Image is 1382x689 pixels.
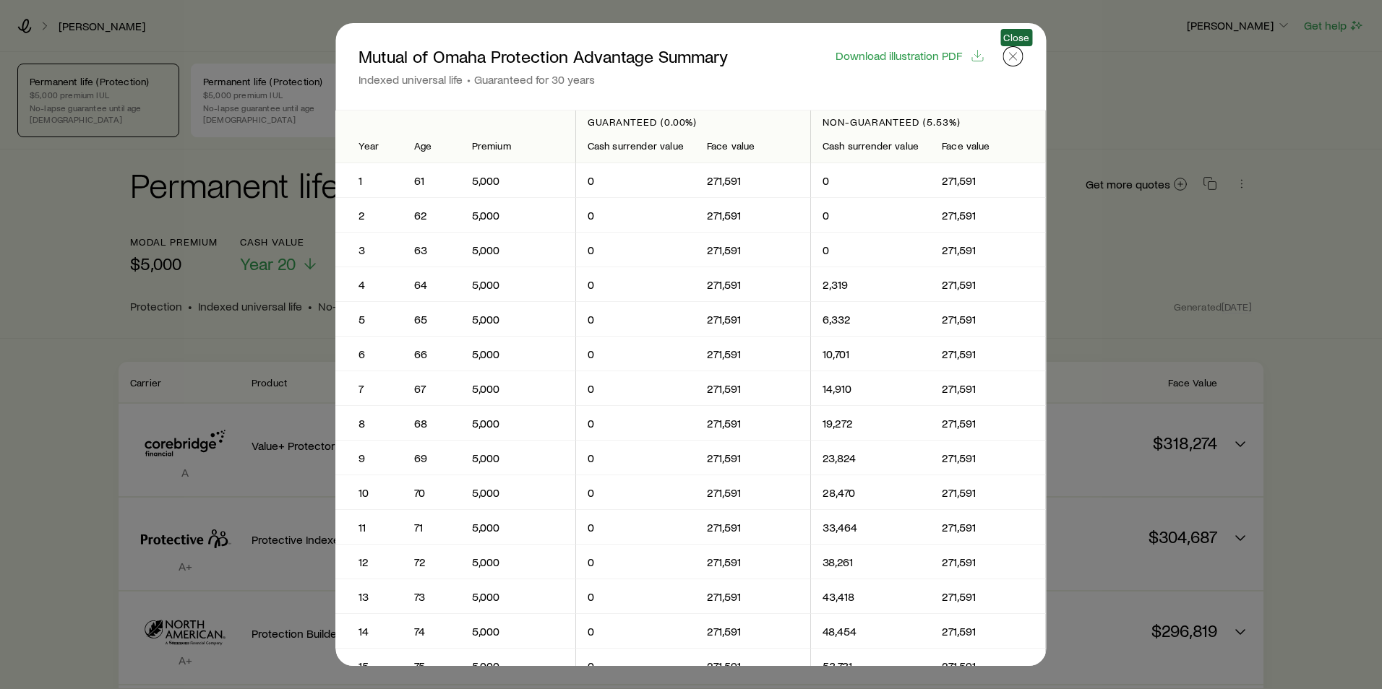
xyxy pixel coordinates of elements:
[359,173,379,188] p: 1
[588,555,684,569] p: 0
[707,555,799,569] p: 271,591
[823,555,919,569] p: 38,261
[359,451,379,465] p: 9
[588,624,684,638] p: 0
[823,347,919,361] p: 10,701
[359,520,379,534] p: 11
[588,312,684,326] p: 0
[943,659,1034,673] p: 271,591
[707,347,799,361] p: 271,591
[823,243,919,257] p: 0
[414,312,449,326] p: 65
[414,208,449,222] p: 62
[472,208,564,222] p: 5,000
[588,243,684,257] p: 0
[943,347,1034,361] p: 271,591
[823,589,919,604] p: 43,418
[472,140,564,152] div: Premium
[943,555,1034,569] p: 271,591
[414,624,449,638] p: 74
[707,381,799,396] p: 271,591
[943,451,1034,465] p: 271,591
[588,589,684,604] p: 0
[359,589,379,604] p: 13
[707,416,799,430] p: 271,591
[414,381,449,396] p: 67
[472,589,564,604] p: 5,000
[707,624,799,638] p: 271,591
[414,416,449,430] p: 68
[588,485,684,500] p: 0
[588,451,684,465] p: 0
[472,416,564,430] p: 5,000
[472,381,564,396] p: 5,000
[414,347,449,361] p: 66
[359,277,379,292] p: 4
[823,520,919,534] p: 33,464
[707,277,799,292] p: 271,591
[472,520,564,534] p: 5,000
[414,277,449,292] p: 64
[359,381,379,396] p: 7
[414,589,449,604] p: 73
[823,116,1034,128] p: Non-guaranteed (5.53%)
[707,243,799,257] p: 271,591
[588,347,684,361] p: 0
[943,381,1034,396] p: 271,591
[359,72,728,87] p: Indexed universal life Guaranteed for 30 years
[359,312,379,326] p: 5
[472,243,564,257] p: 5,000
[588,416,684,430] p: 0
[359,243,379,257] p: 3
[1003,32,1029,43] span: Close
[359,624,379,638] p: 14
[707,312,799,326] p: 271,591
[943,243,1034,257] p: 271,591
[707,140,799,152] div: Face value
[943,624,1034,638] p: 271,591
[414,243,449,257] p: 63
[359,46,728,66] p: Mutual of Omaha Protection Advantage Summary
[359,140,379,152] div: Year
[588,208,684,222] p: 0
[472,451,564,465] p: 5,000
[414,140,449,152] div: Age
[588,140,684,152] div: Cash surrender value
[823,416,919,430] p: 19,272
[707,659,799,673] p: 271,591
[836,50,962,61] span: Download illustration PDF
[588,173,684,188] p: 0
[943,277,1034,292] p: 271,591
[472,624,564,638] p: 5,000
[823,277,919,292] p: 2,319
[588,116,799,128] p: Guaranteed (0.00%)
[359,208,379,222] p: 2
[588,520,684,534] p: 0
[588,659,684,673] p: 0
[943,416,1034,430] p: 271,591
[359,416,379,430] p: 8
[823,312,919,326] p: 6,332
[823,381,919,396] p: 14,910
[359,555,379,569] p: 12
[414,451,449,465] p: 69
[472,485,564,500] p: 5,000
[823,659,919,673] p: 53,731
[943,208,1034,222] p: 271,591
[823,208,919,222] p: 0
[472,173,564,188] p: 5,000
[943,520,1034,534] p: 271,591
[588,277,684,292] p: 0
[823,140,919,152] div: Cash surrender value
[707,451,799,465] p: 271,591
[707,208,799,222] p: 271,591
[707,173,799,188] p: 271,591
[472,347,564,361] p: 5,000
[359,659,379,673] p: 15
[943,312,1034,326] p: 271,591
[943,173,1034,188] p: 271,591
[472,277,564,292] p: 5,000
[943,140,1034,152] div: Face value
[835,48,986,64] button: Download illustration PDF
[823,173,919,188] p: 0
